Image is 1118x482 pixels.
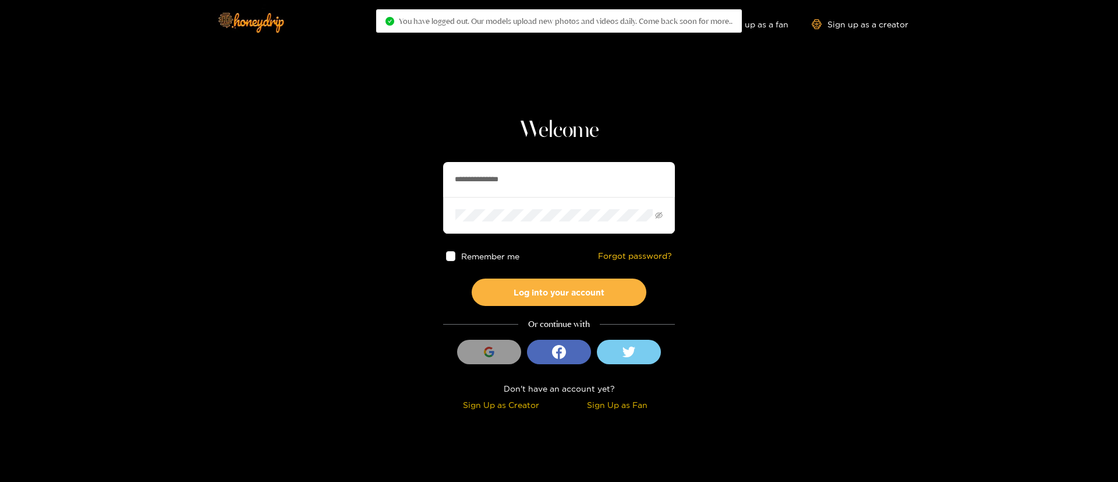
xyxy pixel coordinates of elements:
span: You have logged out. Our models upload new photos and videos daily. Come back soon for more.. [399,16,733,26]
a: Sign up as a fan [709,19,788,29]
button: Log into your account [472,279,646,306]
a: Sign up as a creator [812,19,908,29]
div: Or continue with [443,318,675,331]
div: Sign Up as Fan [562,398,672,411]
span: check-circle [385,17,394,26]
span: Remember me [462,252,520,261]
div: Sign Up as Creator [446,398,556,411]
div: Don't have an account yet? [443,382,675,395]
h1: Welcome [443,117,675,145]
a: Forgot password? [598,251,672,261]
span: eye-invisible [655,212,663,219]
